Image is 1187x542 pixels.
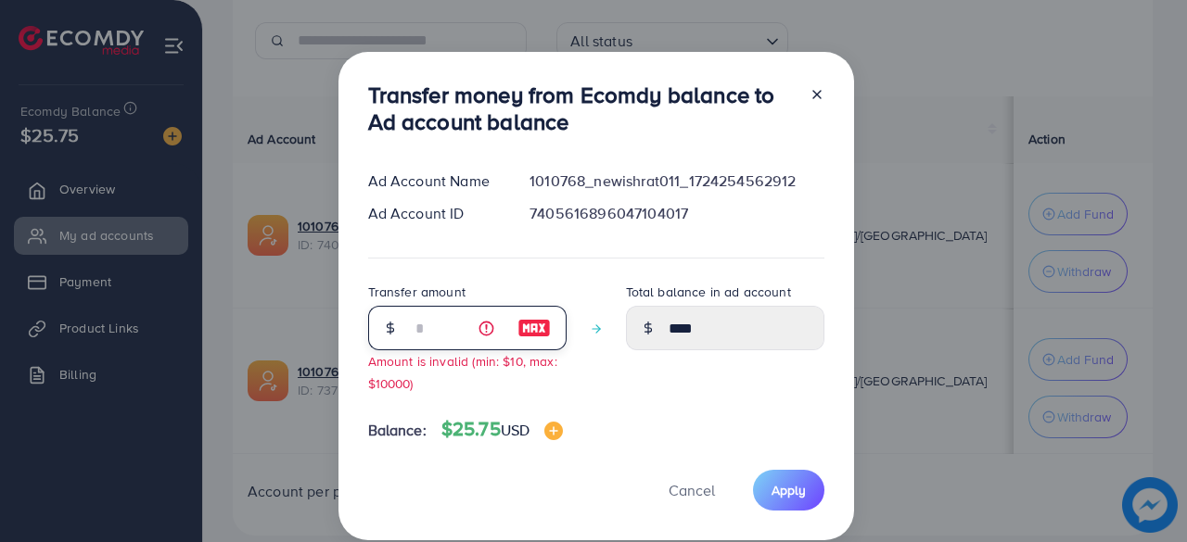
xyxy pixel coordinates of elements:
[544,422,563,440] img: image
[753,470,824,510] button: Apply
[368,420,427,441] span: Balance:
[368,283,466,301] label: Transfer amount
[669,480,715,500] span: Cancel
[368,82,795,135] h3: Transfer money from Ecomdy balance to Ad account balance
[626,283,791,301] label: Total balance in ad account
[501,420,530,440] span: USD
[353,170,516,192] div: Ad Account Name
[645,470,738,510] button: Cancel
[368,352,557,391] small: Amount is invalid (min: $10, max: $10000)
[515,203,838,224] div: 7405616896047104017
[772,481,806,499] span: Apply
[517,317,551,339] img: image
[353,203,516,224] div: Ad Account ID
[441,418,563,441] h4: $25.75
[515,170,838,192] div: 1010768_newishrat011_1724254562912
